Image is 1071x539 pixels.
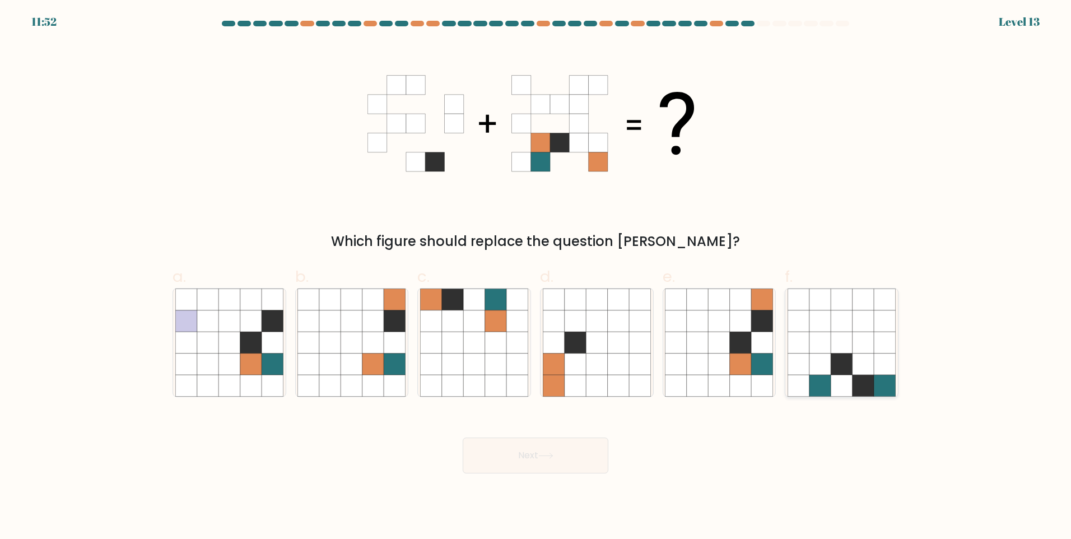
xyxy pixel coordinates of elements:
[179,231,892,252] div: Which figure should replace the question [PERSON_NAME]?
[295,266,309,287] span: b.
[31,13,57,30] div: 11:52
[999,13,1040,30] div: Level 13
[785,266,793,287] span: f.
[463,438,608,473] button: Next
[417,266,430,287] span: c.
[173,266,186,287] span: a.
[663,266,675,287] span: e.
[540,266,553,287] span: d.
